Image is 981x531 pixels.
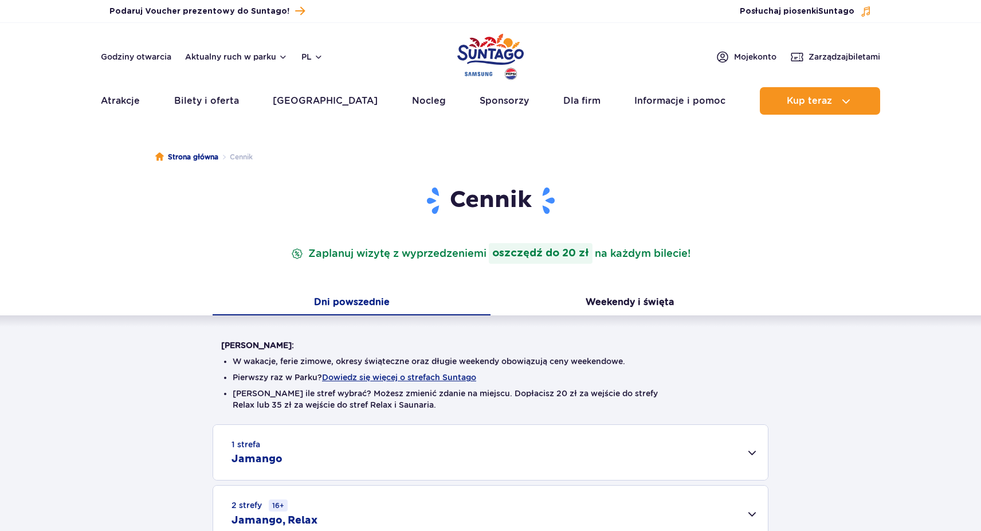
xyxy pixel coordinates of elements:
li: Pierwszy raz w Parku? [233,372,748,383]
button: Aktualny ruch w parku [185,52,288,61]
small: 1 strefa [231,439,260,450]
button: Dowiedz się więcej o strefach Suntago [322,373,476,382]
h1: Cennik [221,186,760,216]
button: Kup teraz [760,87,880,115]
li: W wakacje, ferie zimowe, okresy świąteczne oraz długie weekendy obowiązują ceny weekendowe. [233,356,748,367]
span: Zarządzaj biletami [809,51,880,63]
span: Podaruj Voucher prezentowy do Suntago! [109,6,289,17]
li: Cennik [218,151,253,163]
small: 16+ [269,499,288,512]
button: Weekendy i święta [490,291,768,315]
a: Mojekonto [716,50,776,64]
a: Bilety i oferta [174,87,239,115]
a: Strona główna [155,151,218,163]
li: [PERSON_NAME] ile stref wybrać? Możesz zmienić zdanie na miejscu. Dopłacisz 20 zł za wejście do s... [233,388,748,411]
a: Dla firm [563,87,601,115]
span: Kup teraz [787,96,832,106]
h2: Jamango, Relax [231,514,317,528]
a: Atrakcje [101,87,140,115]
button: Dni powszednie [213,291,490,315]
a: Park of Poland [457,29,524,81]
strong: [PERSON_NAME]: [221,341,294,350]
button: Posłuchaj piosenkiSuntago [740,6,872,17]
p: Zaplanuj wizytę z wyprzedzeniem na każdym bilecie! [289,243,693,264]
strong: oszczędź do 20 zł [489,243,592,264]
span: Moje konto [734,51,776,63]
a: Informacje i pomoc [634,87,725,115]
a: Zarządzajbiletami [790,50,880,64]
a: Sponsorzy [480,87,529,115]
h2: Jamango [231,452,282,466]
span: Posłuchaj piosenki [740,6,854,17]
a: Podaruj Voucher prezentowy do Suntago! [109,3,305,19]
small: 2 strefy [231,499,288,512]
a: Godziny otwarcia [101,51,171,63]
a: Nocleg [412,87,446,115]
a: [GEOGRAPHIC_DATA] [273,87,378,115]
button: pl [301,51,323,63]
span: Suntago [818,7,854,15]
